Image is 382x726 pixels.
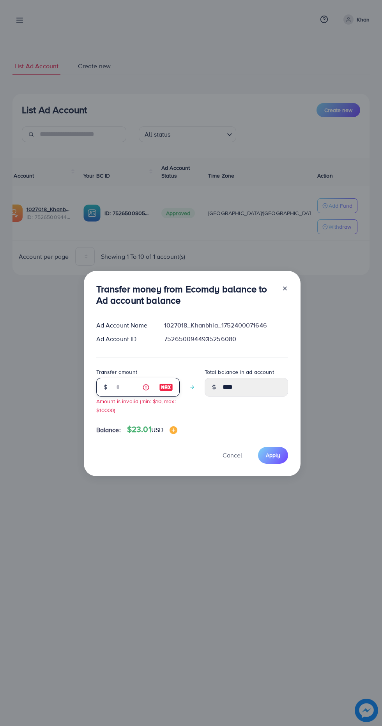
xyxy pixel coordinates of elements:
[127,425,177,434] h4: $23.01
[158,321,294,330] div: 1027018_Khanbhia_1752400071646
[96,425,121,434] span: Balance:
[223,451,242,459] span: Cancel
[159,383,173,392] img: image
[205,368,274,376] label: Total balance in ad account
[96,397,176,414] small: Amount is invalid (min: $10, max: $10000)
[90,335,158,343] div: Ad Account ID
[96,283,276,306] h3: Transfer money from Ecomdy balance to Ad account balance
[90,321,158,330] div: Ad Account Name
[213,447,252,464] button: Cancel
[151,425,163,434] span: USD
[158,335,294,343] div: 7526500944935256080
[170,426,177,434] img: image
[258,447,288,464] button: Apply
[96,368,137,376] label: Transfer amount
[266,451,280,459] span: Apply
